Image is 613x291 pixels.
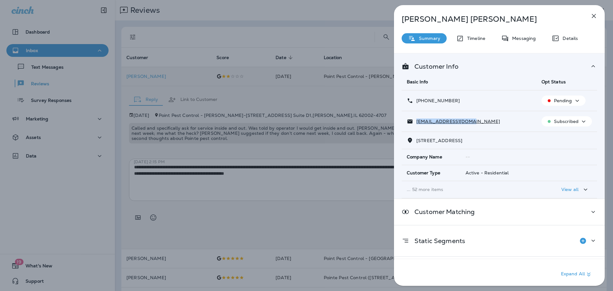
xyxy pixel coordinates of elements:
p: Expand All [561,271,593,278]
p: [PHONE_NUMBER] [413,98,460,103]
span: [STREET_ADDRESS] [416,138,462,143]
button: Add to Static Segment [577,234,589,247]
button: View all [559,184,592,195]
span: Company Name [407,154,442,160]
p: View all [561,187,579,192]
p: Customer Matching [409,209,475,214]
button: Pending [541,96,586,106]
span: Customer Type [407,170,440,176]
p: Subscribed [554,119,579,124]
p: [EMAIL_ADDRESS][DOMAIN_NAME] [413,119,500,124]
p: Details [559,36,578,41]
p: Messaging [509,36,536,41]
button: Subscribed [541,116,592,126]
span: Opt Status [541,79,566,85]
p: Static Segments [409,238,465,243]
p: Customer Info [409,64,458,69]
span: Basic Info [407,79,428,85]
p: Timeline [464,36,485,41]
span: Active - Residential [465,170,509,176]
p: [PERSON_NAME] [PERSON_NAME] [402,15,576,24]
span: -- [465,154,470,160]
p: ... 52 more items [407,187,531,192]
p: Summary [416,36,440,41]
button: Expand All [558,269,595,280]
p: Pending [554,98,572,103]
